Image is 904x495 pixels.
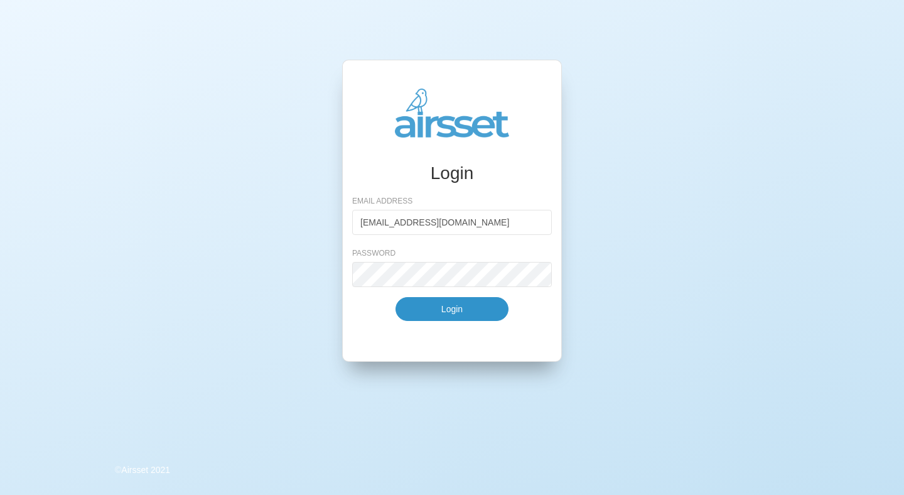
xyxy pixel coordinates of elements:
[121,465,170,475] a: Airsset 2021
[395,89,508,138] img: logo.jpeg
[352,195,412,207] label: Email address
[105,457,180,482] div: ©
[395,297,508,321] button: Login
[352,163,552,184] h3: Login
[352,247,395,259] label: Password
